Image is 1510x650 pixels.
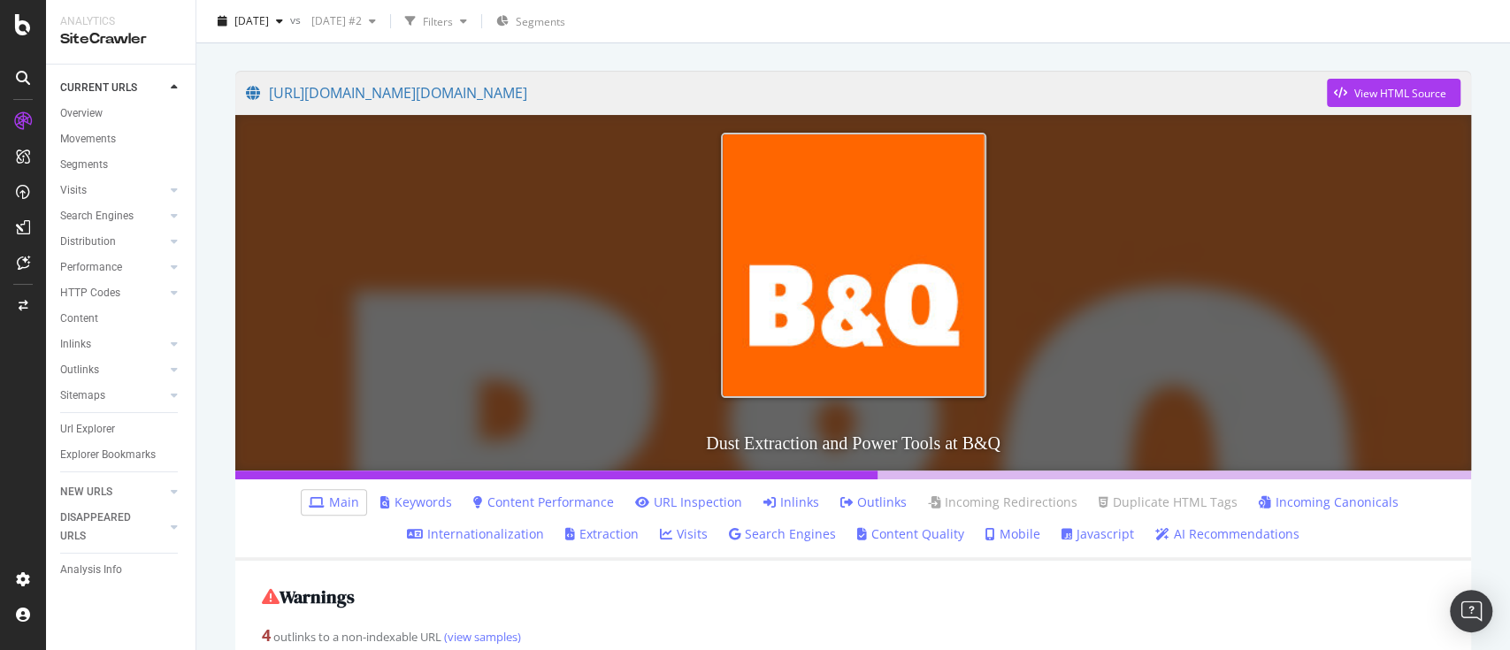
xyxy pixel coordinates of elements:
[60,130,116,149] div: Movements
[234,13,269,28] span: 2025 Oct. 6th
[407,525,544,543] a: Internationalization
[60,207,165,226] a: Search Engines
[60,79,165,97] a: CURRENT URLS
[565,525,639,543] a: Extraction
[1099,493,1238,511] a: Duplicate HTML Tags
[60,509,165,546] a: DISAPPEARED URLS
[309,493,359,511] a: Main
[304,13,362,28] span: 2025 Sep. 15th #2
[235,416,1471,470] h3: Dust Extraction and Power Tools at B&Q
[60,335,91,354] div: Inlinks
[857,525,964,543] a: Content Quality
[60,207,134,226] div: Search Engines
[60,156,108,174] div: Segments
[489,7,572,35] button: Segments
[60,361,99,379] div: Outlinks
[1062,525,1134,543] a: Javascript
[60,446,183,464] a: Explorer Bookmarks
[262,624,271,646] strong: 4
[290,11,304,27] span: vs
[721,133,986,398] img: Dust Extraction and Power Tools at B&Q
[380,493,452,511] a: Keywords
[423,13,453,28] div: Filters
[60,509,149,546] div: DISAPPEARED URLS
[60,310,98,328] div: Content
[60,181,87,200] div: Visits
[1327,79,1460,107] button: View HTML Source
[262,587,1445,607] h2: Warnings
[60,233,116,251] div: Distribution
[928,493,1077,511] a: Incoming Redirections
[304,7,383,35] button: [DATE] #2
[60,361,165,379] a: Outlinks
[441,629,521,645] a: (view samples)
[60,181,165,200] a: Visits
[211,7,290,35] button: [DATE]
[60,79,137,97] div: CURRENT URLS
[60,420,183,439] a: Url Explorer
[60,310,183,328] a: Content
[60,14,181,29] div: Analytics
[246,71,1327,115] a: [URL][DOMAIN_NAME][DOMAIN_NAME]
[60,284,120,302] div: HTTP Codes
[60,156,183,174] a: Segments
[60,561,122,579] div: Analysis Info
[60,420,115,439] div: Url Explorer
[729,525,836,543] a: Search Engines
[60,258,165,277] a: Performance
[398,7,474,35] button: Filters
[840,493,907,511] a: Outlinks
[60,483,112,501] div: NEW URLS
[1259,493,1399,511] a: Incoming Canonicals
[60,561,183,579] a: Analysis Info
[660,525,708,543] a: Visits
[763,493,819,511] a: Inlinks
[60,29,181,50] div: SiteCrawler
[60,258,122,277] div: Performance
[60,446,156,464] div: Explorer Bookmarks
[985,525,1040,543] a: Mobile
[1450,590,1492,632] div: Open Intercom Messenger
[1354,86,1446,101] div: View HTML Source
[60,233,165,251] a: Distribution
[262,624,1445,647] div: outlinks to a non-indexable URL
[60,104,183,123] a: Overview
[60,386,165,405] a: Sitemaps
[635,493,742,511] a: URL Inspection
[516,14,565,29] span: Segments
[1155,525,1299,543] a: AI Recommendations
[60,483,165,501] a: NEW URLS
[60,104,103,123] div: Overview
[60,386,105,405] div: Sitemaps
[60,284,165,302] a: HTTP Codes
[60,130,183,149] a: Movements
[473,493,614,511] a: Content Performance
[60,335,165,354] a: Inlinks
